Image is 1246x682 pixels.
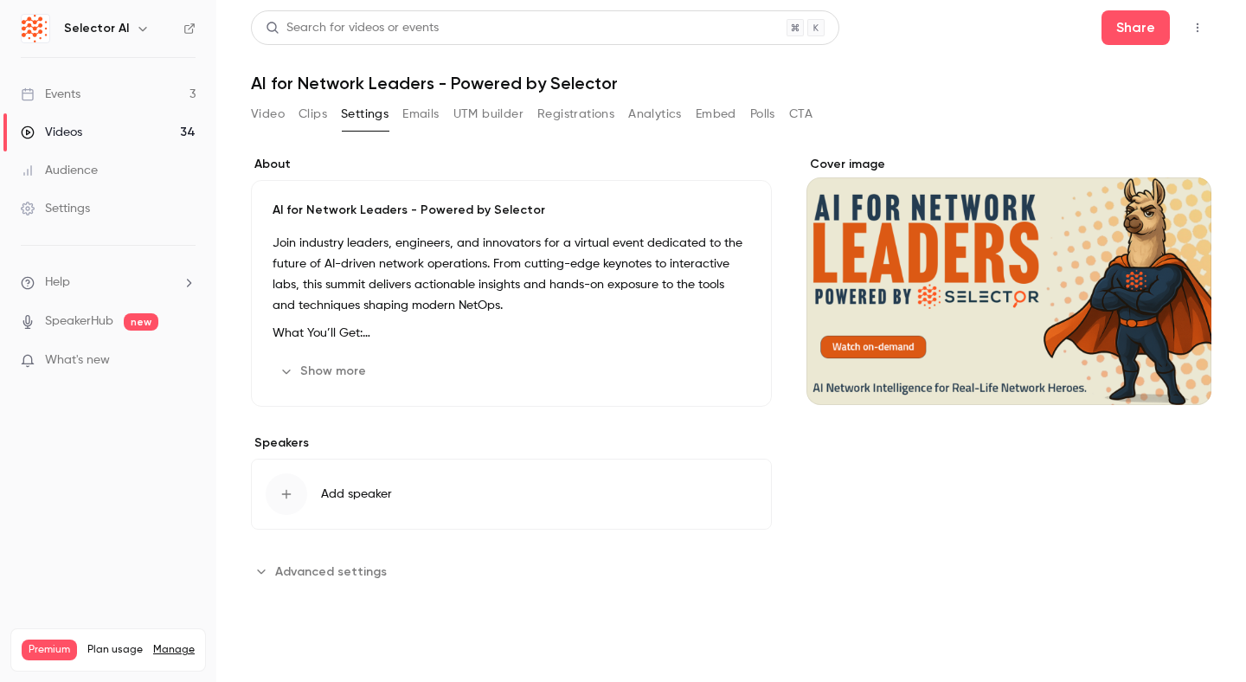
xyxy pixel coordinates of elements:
button: Advanced settings [251,557,397,585]
span: What's new [45,351,110,370]
div: Search for videos or events [266,19,439,37]
button: Polls [750,100,775,128]
label: Speakers [251,434,772,452]
span: Premium [22,640,77,660]
p: Join industry leaders, engineers, and innovators for a virtual event dedicated to the future of A... [273,233,750,316]
section: Advanced settings [251,557,772,585]
h1: AI for Network Leaders - Powered by Selector [251,73,1211,93]
li: help-dropdown-opener [21,273,196,292]
span: new [124,313,158,331]
button: Show more [273,357,376,385]
span: Plan usage [87,643,143,657]
img: Selector AI [22,15,49,42]
div: Audience [21,162,98,179]
button: Top Bar Actions [1184,14,1211,42]
button: Analytics [628,100,682,128]
button: Clips [299,100,327,128]
button: Settings [341,100,389,128]
label: About [251,156,772,173]
button: CTA [789,100,812,128]
span: Add speaker [321,486,392,503]
span: Advanced settings [275,563,387,581]
div: Events [21,86,80,103]
button: Add speaker [251,459,772,530]
p: AI for Network Leaders - Powered by Selector [273,202,750,219]
div: Settings [21,200,90,217]
button: UTM builder [453,100,523,128]
label: Cover image [806,156,1211,173]
button: Registrations [537,100,614,128]
span: Help [45,273,70,292]
p: What You’ll Get: [273,323,750,344]
iframe: Noticeable Trigger [175,353,196,369]
h6: Selector AI [64,20,129,37]
button: Embed [696,100,736,128]
section: Cover image [806,156,1211,405]
button: Video [251,100,285,128]
button: Share [1101,10,1170,45]
a: Manage [153,643,195,657]
a: SpeakerHub [45,312,113,331]
div: Videos [21,124,82,141]
button: Emails [402,100,439,128]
